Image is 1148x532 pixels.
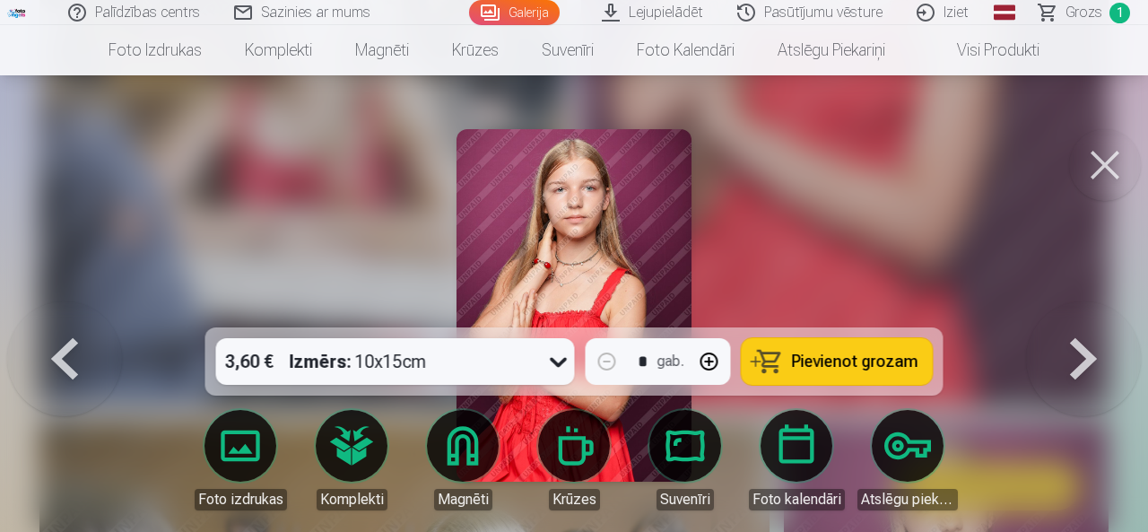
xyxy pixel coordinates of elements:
div: 3,60 € [216,338,283,385]
a: Komplekti [223,25,334,75]
div: Suvenīri [657,489,714,510]
a: Visi produkti [907,25,1061,75]
a: Magnēti [334,25,430,75]
span: 1 [1109,3,1130,23]
a: Foto izdrukas [87,25,223,75]
a: Krūzes [524,410,624,510]
span: Pievienot grozam [792,353,918,370]
a: Magnēti [413,410,513,510]
div: Magnēti [434,489,492,510]
div: 10x15cm [290,338,427,385]
div: Komplekti [317,489,387,510]
a: Krūzes [430,25,520,75]
a: Komplekti [301,410,402,510]
a: Atslēgu piekariņi [756,25,907,75]
div: Atslēgu piekariņi [857,489,958,510]
span: Grozs [1065,2,1102,23]
a: Suvenīri [635,410,735,510]
img: /fa1 [7,7,27,18]
a: Atslēgu piekariņi [857,410,958,510]
a: Foto izdrukas [190,410,291,510]
div: Krūzes [549,489,600,510]
div: gab. [657,351,684,372]
button: Pievienot grozam [742,338,933,385]
a: Foto kalendāri [746,410,847,510]
a: Foto kalendāri [615,25,756,75]
strong: Izmērs : [290,349,352,374]
div: Foto kalendāri [749,489,845,510]
a: Suvenīri [520,25,615,75]
div: Foto izdrukas [195,489,287,510]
